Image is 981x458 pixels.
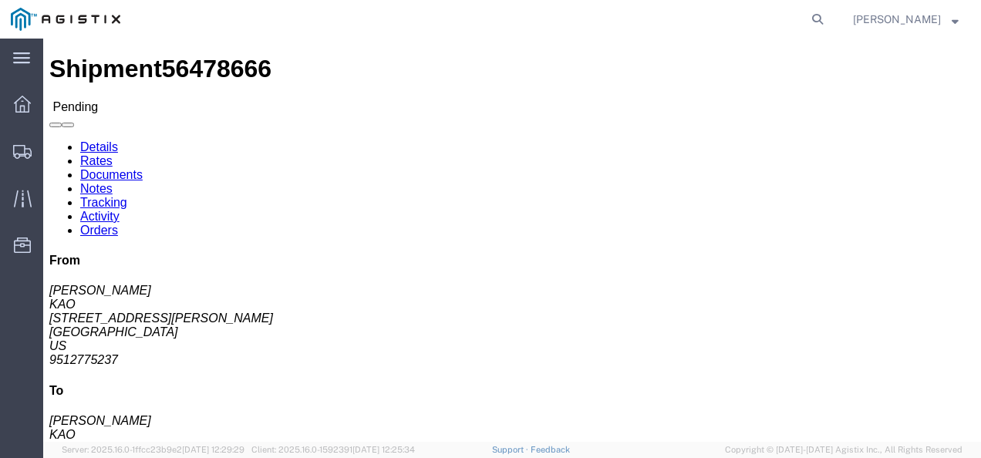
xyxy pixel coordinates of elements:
a: Feedback [531,445,570,454]
span: Server: 2025.16.0-1ffcc23b9e2 [62,445,244,454]
span: Copyright © [DATE]-[DATE] Agistix Inc., All Rights Reserved [725,443,962,456]
span: Nathan Seeley [853,11,941,28]
span: [DATE] 12:29:29 [182,445,244,454]
iframe: FS Legacy Container [43,39,981,442]
button: [PERSON_NAME] [852,10,959,29]
a: Support [492,445,531,454]
span: [DATE] 12:25:34 [352,445,415,454]
span: Client: 2025.16.0-1592391 [251,445,415,454]
img: logo [11,8,120,31]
